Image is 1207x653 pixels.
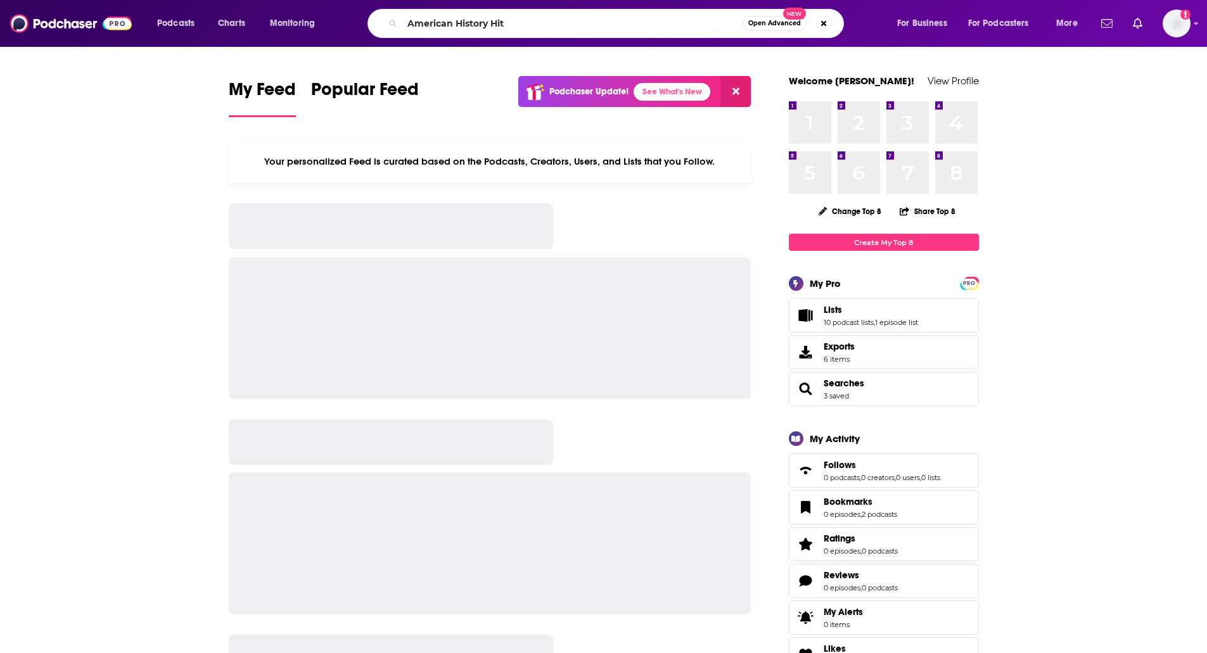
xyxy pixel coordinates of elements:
[968,15,1029,32] span: For Podcasters
[824,569,898,581] a: Reviews
[860,510,862,519] span: ,
[311,79,419,108] span: Popular Feed
[793,498,819,516] a: Bookmarks
[810,433,860,445] div: My Activity
[860,583,862,592] span: ,
[824,583,860,592] a: 0 episodes
[789,490,979,524] span: Bookmarks
[896,473,920,482] a: 0 users
[793,343,819,361] span: Exports
[824,510,860,519] a: 0 episodes
[921,473,940,482] a: 0 lists
[789,75,914,87] a: Welcome [PERSON_NAME]!
[824,304,918,315] a: Lists
[743,16,807,31] button: Open AdvancedNew
[824,304,842,315] span: Lists
[824,496,872,507] span: Bookmarks
[1163,10,1191,37] button: Show profile menu
[789,564,979,598] span: Reviews
[824,620,863,629] span: 0 items
[218,15,245,32] span: Charts
[634,83,710,101] a: See What's New
[789,527,979,561] span: Ratings
[960,13,1047,34] button: open menu
[793,462,819,479] a: Follows
[311,79,419,117] a: Popular Feed
[789,298,979,333] span: Lists
[793,380,819,398] a: Searches
[789,234,979,251] a: Create My Top 8
[811,203,890,219] button: Change Top 8
[861,473,895,482] a: 0 creators
[824,533,898,544] a: Ratings
[1096,13,1118,34] a: Show notifications dropdown
[862,547,898,555] a: 0 podcasts
[824,496,897,507] a: Bookmarks
[962,278,977,288] a: PRO
[824,341,855,352] span: Exports
[875,318,918,327] a: 1 episode list
[824,606,863,618] span: My Alerts
[860,473,861,482] span: ,
[824,318,874,327] a: 10 podcast lists
[789,600,979,635] a: My Alerts
[1180,10,1191,20] svg: Add a profile image
[229,79,296,117] a: My Feed
[824,459,940,471] a: Follows
[824,473,860,482] a: 0 podcasts
[895,473,896,482] span: ,
[824,533,855,544] span: Ratings
[1128,13,1147,34] a: Show notifications dropdown
[862,510,897,519] a: 2 podcasts
[793,572,819,590] a: Reviews
[824,459,856,471] span: Follows
[860,547,862,555] span: ,
[793,535,819,553] a: Ratings
[862,583,898,592] a: 0 podcasts
[270,15,315,32] span: Monitoring
[1163,10,1191,37] span: Logged in as gabrielle.gantz
[229,79,296,108] span: My Feed
[789,372,979,406] span: Searches
[824,391,849,400] a: 3 saved
[962,279,977,288] span: PRO
[210,13,253,34] a: Charts
[380,9,856,38] div: Search podcasts, credits, & more...
[229,140,751,183] div: Your personalized Feed is curated based on the Podcasts, Creators, Users, and Lists that you Follow.
[928,75,979,87] a: View Profile
[793,609,819,626] span: My Alerts
[789,453,979,488] span: Follows
[157,15,195,32] span: Podcasts
[824,547,860,555] a: 0 episodes
[1047,13,1094,34] button: open menu
[549,86,629,97] p: Podchaser Update!
[824,355,855,364] span: 6 items
[789,335,979,369] a: Exports
[824,377,864,389] a: Searches
[899,199,956,224] button: Share Top 8
[1163,10,1191,37] img: User Profile
[824,569,859,581] span: Reviews
[810,277,841,289] div: My Pro
[874,318,875,327] span: ,
[783,8,806,20] span: New
[920,473,921,482] span: ,
[748,20,801,27] span: Open Advanced
[10,11,132,35] img: Podchaser - Follow, Share and Rate Podcasts
[888,13,963,34] button: open menu
[402,13,743,34] input: Search podcasts, credits, & more...
[897,15,947,32] span: For Business
[261,13,331,34] button: open menu
[148,13,211,34] button: open menu
[1056,15,1078,32] span: More
[793,307,819,324] a: Lists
